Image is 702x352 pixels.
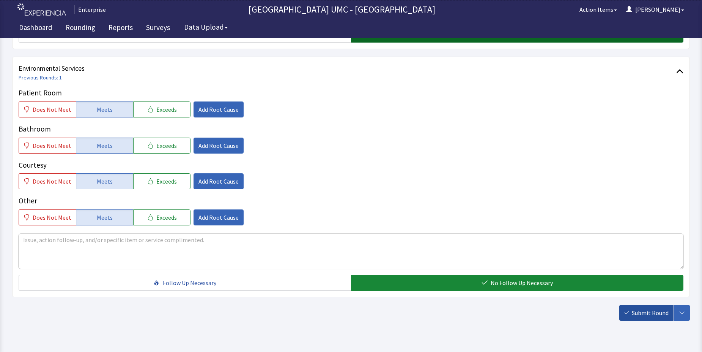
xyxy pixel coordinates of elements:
button: Exceeds [133,173,190,189]
span: No Follow Up Necessary [491,278,553,287]
span: Environmental Services [19,63,676,74]
button: Submit Round [619,305,674,321]
span: Does Not Meet [33,213,71,222]
button: Data Upload [179,20,232,34]
button: Add Root Cause [194,209,244,225]
button: Meets [76,173,133,189]
span: Exceeds [156,177,177,186]
button: Does Not Meet [19,138,76,154]
div: Enterprise [74,5,106,14]
a: Previous Rounds: 1 [19,74,62,81]
span: Exceeds [156,213,177,222]
button: Add Root Cause [194,138,244,154]
button: Add Root Cause [194,101,244,117]
span: Exceeds [156,141,177,150]
a: Surveys [140,19,176,38]
p: Patient Room [19,87,683,98]
button: Exceeds [133,138,190,154]
button: Action Items [575,2,622,17]
span: Does Not Meet [33,105,71,114]
span: Add Root Cause [198,141,239,150]
span: Meets [97,177,113,186]
span: Follow Up Necessary [163,278,216,287]
span: Does Not Meet [33,177,71,186]
span: Add Root Cause [198,105,239,114]
p: [GEOGRAPHIC_DATA] UMC - [GEOGRAPHIC_DATA] [109,3,575,16]
a: Reports [103,19,139,38]
button: Meets [76,101,133,117]
button: Does Not Meet [19,173,76,189]
p: Bathroom [19,124,683,135]
p: Other [19,195,683,206]
button: [PERSON_NAME] [622,2,689,17]
img: experiencia_logo.png [17,3,66,16]
a: Dashboard [13,19,58,38]
span: Add Root Cause [198,177,239,186]
span: Add Root Cause [198,213,239,222]
button: Meets [76,138,133,154]
span: Submit Round [632,308,669,317]
span: Meets [97,141,113,150]
a: Rounding [60,19,101,38]
span: Exceeds [156,105,177,114]
span: Meets [97,213,113,222]
button: No Follow Up Necessary [351,275,683,291]
button: Exceeds [133,101,190,117]
button: Meets [76,209,133,225]
button: Exceeds [133,209,190,225]
button: Follow Up Necessary [19,275,351,291]
button: Does Not Meet [19,209,76,225]
p: Courtesy [19,160,683,171]
button: Add Root Cause [194,173,244,189]
button: Does Not Meet [19,101,76,117]
span: Meets [97,105,113,114]
span: Does Not Meet [33,141,71,150]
